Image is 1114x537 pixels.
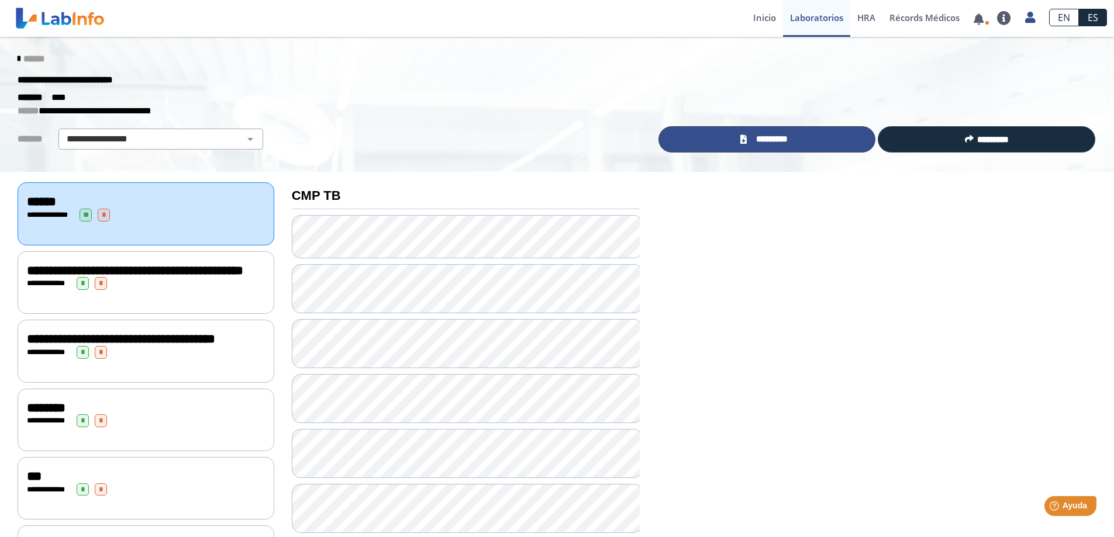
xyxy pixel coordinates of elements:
a: ES [1079,9,1107,26]
span: HRA [857,12,875,23]
a: EN [1049,9,1079,26]
b: CMP TB [292,188,341,203]
iframe: Help widget launcher [1010,491,1101,524]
